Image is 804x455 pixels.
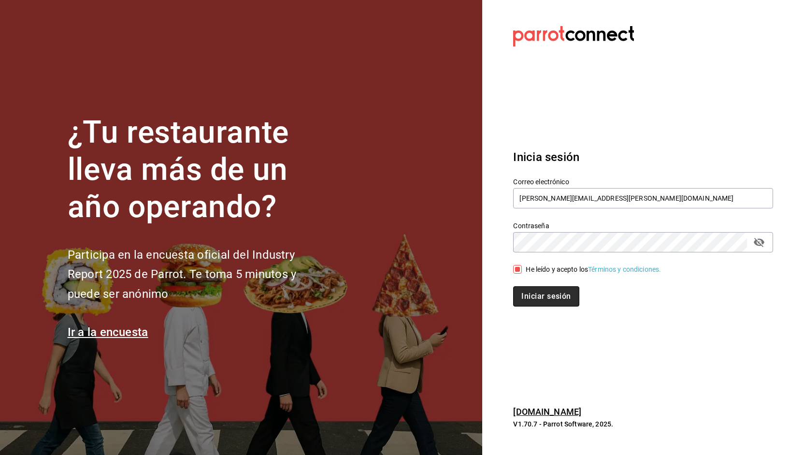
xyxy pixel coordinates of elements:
button: Iniciar sesión [513,286,579,307]
button: passwordField [751,234,767,250]
label: Contraseña [513,222,773,229]
div: He leído y acepto los [526,264,661,275]
h1: ¿Tu restaurante lleva más de un año operando? [68,114,329,225]
p: V1.70.7 - Parrot Software, 2025. [513,419,773,429]
input: Ingresa tu correo electrónico [513,188,773,208]
a: [DOMAIN_NAME] [513,407,581,417]
h3: Inicia sesión [513,148,773,166]
h2: Participa en la encuesta oficial del Industry Report 2025 de Parrot. Te toma 5 minutos y puede se... [68,245,329,304]
a: Ir a la encuesta [68,325,148,339]
label: Correo electrónico [513,178,773,185]
a: Términos y condiciones. [588,265,661,273]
